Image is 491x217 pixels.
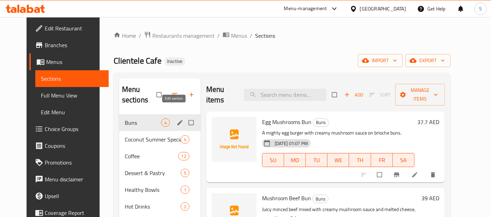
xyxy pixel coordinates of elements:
[41,74,103,83] span: Sections
[206,84,236,105] h2: Menu items
[29,20,109,37] a: Edit Restaurant
[45,158,103,167] span: Promotions
[45,142,103,150] span: Coupons
[371,153,393,167] button: FR
[181,187,189,193] span: 1
[119,131,201,148] div: Coconut Summer Specials4
[45,125,103,133] span: Choice Groups
[389,167,406,182] button: Branch-specific-item
[360,5,406,13] div: [GEOGRAPHIC_DATA]
[287,155,303,165] span: MO
[421,193,439,203] h6: 39 AED
[46,58,103,66] span: Menus
[272,140,311,147] span: [DATE] 01:07 PM
[395,84,445,106] button: Manage items
[231,31,247,40] span: Menus
[181,186,189,194] div: items
[365,89,395,100] span: Select section first
[119,165,201,181] div: Dessert & Pastry5
[45,192,103,200] span: Upsell
[175,118,186,127] button: edit
[284,5,327,13] div: Menu-management
[411,56,445,65] span: export
[144,31,215,40] a: Restaurants management
[125,118,161,127] span: Buns
[330,155,346,165] span: WE
[342,89,365,100] button: Add
[352,155,368,165] span: TH
[327,153,349,167] button: WE
[181,136,189,143] span: 4
[313,118,329,127] div: Buns
[181,169,189,177] div: items
[181,202,189,211] div: items
[35,70,109,87] a: Sections
[181,203,189,210] span: 2
[45,175,103,183] span: Menu disclaimer
[45,209,103,217] span: Coverage Report
[265,155,281,165] span: SU
[161,120,169,126] span: 4
[125,135,181,144] span: Coconut Summer Specials
[29,171,109,188] a: Menu disclaimer
[212,117,257,162] img: Egg Mushrooms Bun
[29,121,109,137] a: Choice Groups
[217,31,220,40] li: /
[405,54,450,67] button: export
[425,167,442,182] button: delete
[181,135,189,144] div: items
[125,202,181,211] span: Hot Drinks
[119,198,201,215] div: Hot Drinks2
[41,108,103,116] span: Edit Menu
[167,87,184,102] span: Sort sections
[35,87,109,104] a: Full Menu View
[358,54,403,67] button: import
[417,117,439,127] h6: 37.7 AED
[29,53,109,70] a: Menus
[114,31,136,40] a: Home
[119,114,201,131] div: Buns4edit
[35,104,109,121] a: Edit Menu
[262,153,284,167] button: SU
[479,5,482,13] span: S
[114,31,450,40] nav: breadcrumb
[328,88,342,101] span: Select section
[223,31,247,40] a: Menus
[344,91,363,99] span: Add
[41,91,103,100] span: Full Menu View
[152,88,167,101] span: Select all sections
[125,186,181,194] span: Healthy Bowls
[262,117,311,127] span: Egg Mushrooms Bun
[284,153,306,167] button: MO
[262,193,311,203] span: Mushroom Beef Bun
[125,152,178,160] span: Coffee
[125,169,181,177] span: Dessert & Pastry
[179,153,189,160] span: 12
[45,24,103,32] span: Edit Restaurant
[313,118,328,126] span: Buns
[396,155,412,165] span: SA
[306,153,327,167] button: TU
[250,31,252,40] li: /
[114,53,161,68] span: Clientele Cafe
[255,31,275,40] span: Sections
[374,155,390,165] span: FR
[29,37,109,53] a: Branches
[363,56,397,65] span: import
[309,155,325,165] span: TU
[313,195,328,203] span: Buns
[244,89,326,101] input: search
[312,195,328,203] div: Buns
[349,153,371,167] button: TH
[122,84,157,105] h2: Menu sections
[178,152,189,160] div: items
[401,86,439,103] span: Manage items
[45,41,103,49] span: Branches
[119,181,201,198] div: Healthy Bowls1
[119,148,201,165] div: Coffee12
